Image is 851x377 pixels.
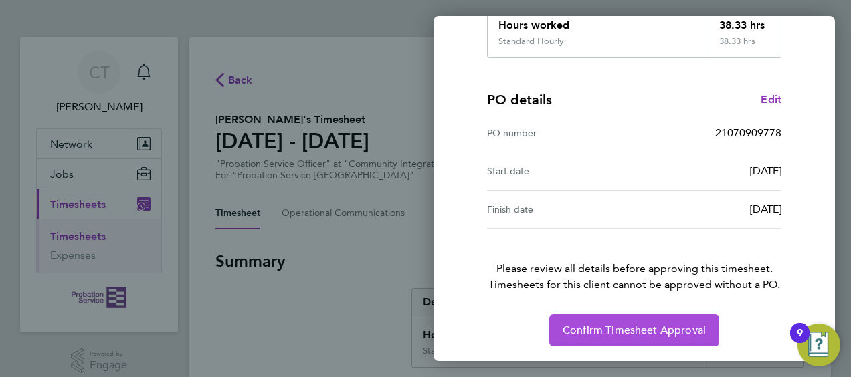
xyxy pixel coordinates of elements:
[634,163,781,179] div: [DATE]
[487,90,552,109] h4: PO details
[488,7,708,36] div: Hours worked
[563,324,706,337] span: Confirm Timesheet Approval
[797,324,840,366] button: Open Resource Center, 9 new notifications
[498,36,564,47] div: Standard Hourly
[761,93,781,106] span: Edit
[708,7,781,36] div: 38.33 hrs
[487,125,634,141] div: PO number
[487,163,634,179] div: Start date
[549,314,719,346] button: Confirm Timesheet Approval
[471,277,797,293] span: Timesheets for this client cannot be approved without a PO.
[471,229,797,293] p: Please review all details before approving this timesheet.
[797,333,803,350] div: 9
[715,126,781,139] span: 21070909778
[634,201,781,217] div: [DATE]
[761,92,781,108] a: Edit
[487,201,634,217] div: Finish date
[708,36,781,57] div: 38.33 hrs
